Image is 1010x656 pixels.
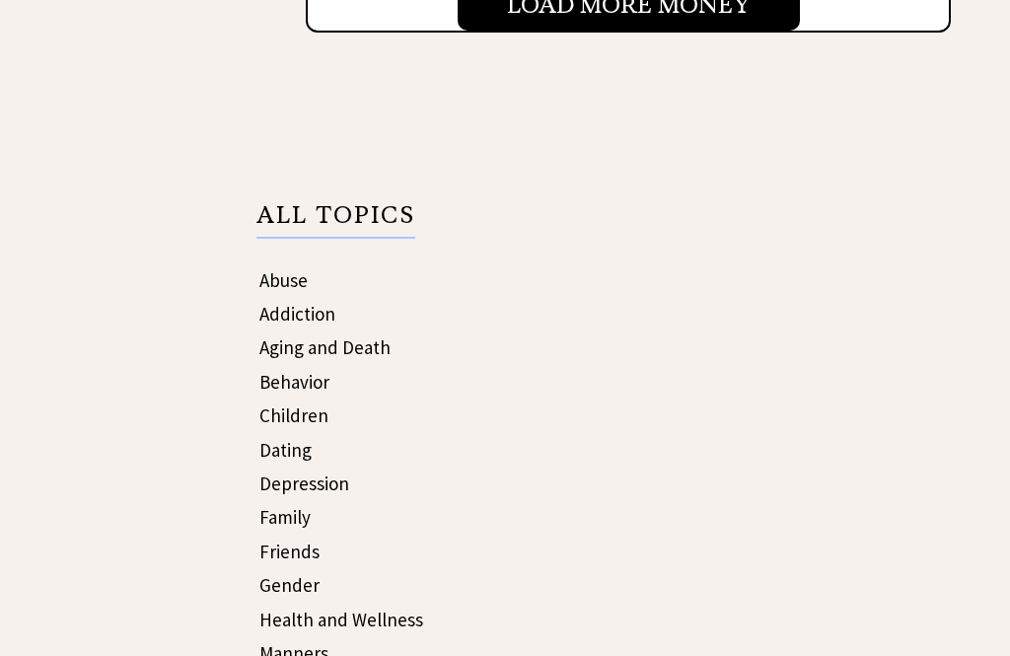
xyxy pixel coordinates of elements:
[259,268,308,292] a: Abuse
[259,438,312,462] a: Dating
[259,370,329,394] a: Behavior
[259,302,335,326] a: Addiction
[259,403,328,427] a: Children
[259,505,311,529] a: Family
[259,540,320,563] a: Friends
[259,573,320,597] a: Gender
[256,204,415,238] p: ALL TOPICS
[259,335,391,359] a: Aging and Death
[259,472,349,495] a: Depression
[259,608,423,631] a: Health and Wellness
